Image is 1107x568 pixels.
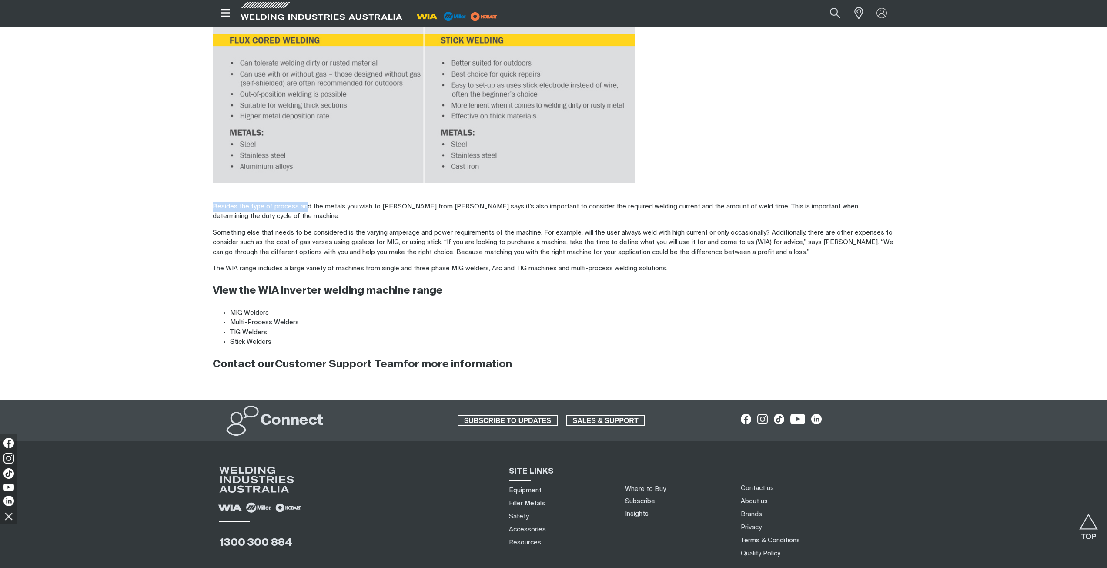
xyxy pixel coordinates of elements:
img: miller [468,10,500,23]
p: Something else that needs to be considered is the varying amperage and power requirements of the ... [213,228,895,258]
a: Insights [625,511,649,517]
a: SUBSCRIBE TO UPDATES [458,415,558,427]
h3: View the WIA inverter welding machine range [213,284,895,298]
nav: Sitemap [506,484,615,549]
a: Contact us [741,484,774,493]
a: Where to Buy [625,486,666,492]
span: SALES & SUPPORT [567,415,644,427]
img: Facebook [3,438,14,448]
a: MIG Welders [230,309,269,316]
a: Customer Support Team [275,359,403,370]
span: SUBSCRIBE TO UPDATES [458,415,557,427]
a: About us [741,497,768,506]
a: Stick Welders [230,339,271,345]
button: Scroll to top [1079,514,1098,533]
p: The WIA range includes a large variety of machines from single and three phase MIG welders, Arc a... [213,264,895,274]
a: 1300 300 884 [219,538,292,548]
p: Besides the type of process and the metals you wish to [PERSON_NAME] from [PERSON_NAME] says it’s... [213,202,895,222]
a: Equipment [509,486,542,495]
img: YouTube [3,484,14,491]
a: miller [468,13,500,20]
img: hide socials [1,509,16,524]
nav: Footer [738,482,904,560]
a: Brands [741,510,762,519]
a: Resources [509,538,541,547]
a: Accessories [509,525,546,534]
img: Instagram [3,453,14,464]
button: Search products [820,3,850,23]
a: Subscribe [625,498,655,504]
img: TikTok [3,468,14,479]
a: Quality Policy [741,549,780,558]
input: Product name or item number... [809,3,849,23]
h3: Contact our for more information [213,358,895,371]
a: Privacy [741,523,762,532]
a: SALES & SUPPORT [566,415,645,427]
span: SITE LINKS [509,467,554,475]
a: Filler Metals [509,499,545,508]
a: TIG Welders [230,329,267,336]
a: Terms & Conditions [741,536,800,545]
img: LinkedIn [3,496,14,506]
a: Safety [509,512,529,521]
h2: Connect [261,411,323,430]
a: Multi-Process Welders [230,319,299,326]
